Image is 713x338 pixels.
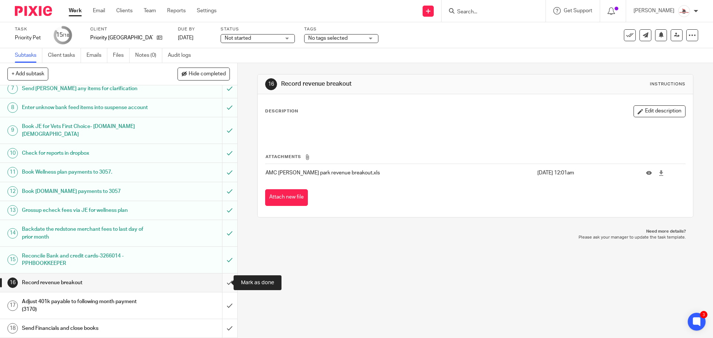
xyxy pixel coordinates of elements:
div: 9 [7,125,18,136]
p: [DATE] 12:01am [537,169,635,177]
a: Files [113,48,130,63]
input: Search [456,9,523,16]
div: 15 [56,31,69,39]
a: Work [69,7,82,14]
a: Team [144,7,156,14]
div: 15 [7,255,18,265]
p: AMC [PERSON_NAME] park revenue breakout.xls [266,169,533,177]
span: No tags selected [308,36,348,41]
div: Priority Pet [15,34,45,42]
h1: Reconcile Bank and credit cards-3266014 - PPHBOOKKEEPER [22,250,150,269]
small: /18 [63,33,69,37]
span: [DATE] [178,35,193,40]
h1: Adjust 401k payable to following month payment (3170) [22,296,150,315]
p: Description [265,108,298,114]
div: 18 [7,323,18,334]
span: Hide completed [189,71,226,77]
a: Audit logs [168,48,196,63]
label: Tags [304,26,378,32]
img: Pixie [15,6,52,16]
h1: Send [PERSON_NAME] any items for clarification [22,83,150,94]
h1: Book [DOMAIN_NAME] payments to 3057 [22,186,150,197]
img: EtsyProfilePhoto.jpg [678,5,690,17]
span: Attachments [266,155,301,159]
p: Priority [GEOGRAPHIC_DATA] [90,34,153,42]
p: [PERSON_NAME] [634,7,674,14]
div: 3 [700,311,707,318]
button: Edit description [634,105,686,117]
div: 11 [7,167,18,177]
div: Instructions [650,81,686,87]
a: Download [658,169,664,177]
div: 16 [265,78,277,90]
a: Notes (0) [135,48,162,63]
p: Please ask your manager to update the task template. [265,234,686,240]
button: Hide completed [178,68,230,80]
h1: Book Wellness plan payments to 3057. [22,167,150,178]
div: 10 [7,148,18,158]
div: 7 [7,83,18,94]
span: Not started [225,36,251,41]
a: Settings [197,7,216,14]
label: Task [15,26,45,32]
h1: Backdate the redstone merchant fees to last day of prior month [22,224,150,243]
h1: Book JE for Vets First Choice- [DOMAIN_NAME][DEMOGRAPHIC_DATA] [22,121,150,140]
div: 13 [7,205,18,216]
h1: Check for reports in dropbox [22,148,150,159]
h1: Record revenue breakout [22,277,150,288]
p: Need more details? [265,229,686,234]
label: Due by [178,26,211,32]
span: Get Support [564,8,592,13]
a: Client tasks [48,48,81,63]
h1: Record revenue breakout [281,80,491,88]
div: 14 [7,228,18,239]
h1: Enter unknow bank feed items into suspense account [22,102,150,113]
div: 8 [7,102,18,113]
h1: Send Financials and close books [22,323,150,334]
a: Subtasks [15,48,42,63]
button: Attach new file [265,189,308,206]
button: + Add subtask [7,68,48,80]
div: 12 [7,186,18,197]
div: 16 [7,278,18,288]
a: Emails [87,48,107,63]
h1: Grossup echeck fees via JE for wellness plan [22,205,150,216]
a: Email [93,7,105,14]
a: Reports [167,7,186,14]
label: Client [90,26,169,32]
label: Status [221,26,295,32]
a: Clients [116,7,133,14]
div: 17 [7,301,18,311]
